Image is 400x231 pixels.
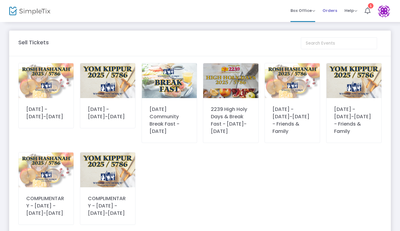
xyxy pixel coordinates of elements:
[344,8,357,13] span: Help
[142,63,197,98] img: BreakFastSimpleTix.png
[326,63,381,98] img: 638887019010300282YKSimpleTix.png
[368,3,373,9] div: 1
[265,63,320,98] img: 638887013246372929RHSimpleTix.png
[150,106,189,135] div: [DATE] Community Break Fast - [DATE]
[88,195,128,217] div: COMPLIMENTARY - [DATE] - [DATE]-[DATE]
[18,38,49,46] m-panel-title: Sell Tickets
[19,63,74,98] img: RHSimpleTix.png
[301,37,377,49] input: Search Events
[272,106,312,135] div: [DATE] - [DATE]-[DATE] - Friends & Family
[26,106,66,120] div: [DATE] - [DATE]-[DATE]
[203,63,258,98] img: 2239SimpleTix.png
[80,63,135,98] img: YKSimpleTix.png
[26,195,66,217] div: COMPLIMENTARY - [DATE] - [DATE]-[DATE]
[334,106,374,135] div: [DATE] - [DATE]-[DATE] - Friends & Family
[290,8,315,13] span: Box Office
[80,152,135,187] img: 638889596171447897YKSimpleTix.png
[211,106,250,135] div: 2239 High Holy Days & Break Fast - [DATE]-[DATE]
[323,3,337,18] span: Orders
[19,152,74,187] img: 638889592772584971RHSimpleTix.png
[88,106,128,120] div: [DATE] - [DATE]-[DATE]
